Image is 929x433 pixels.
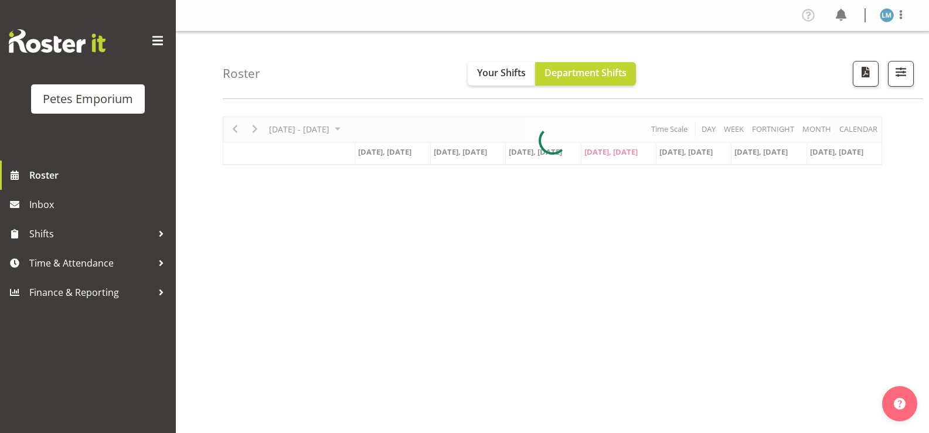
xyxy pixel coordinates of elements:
[545,66,627,79] span: Department Shifts
[477,66,526,79] span: Your Shifts
[29,225,152,243] span: Shifts
[29,196,170,213] span: Inbox
[468,62,535,86] button: Your Shifts
[29,284,152,301] span: Finance & Reporting
[894,398,906,410] img: help-xxl-2.png
[29,166,170,184] span: Roster
[223,67,260,80] h4: Roster
[9,29,106,53] img: Rosterit website logo
[853,61,879,87] button: Download a PDF of the roster according to the set date range.
[880,8,894,22] img: lianne-morete5410.jpg
[29,254,152,272] span: Time & Attendance
[43,90,133,108] div: Petes Emporium
[888,61,914,87] button: Filter Shifts
[535,62,636,86] button: Department Shifts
